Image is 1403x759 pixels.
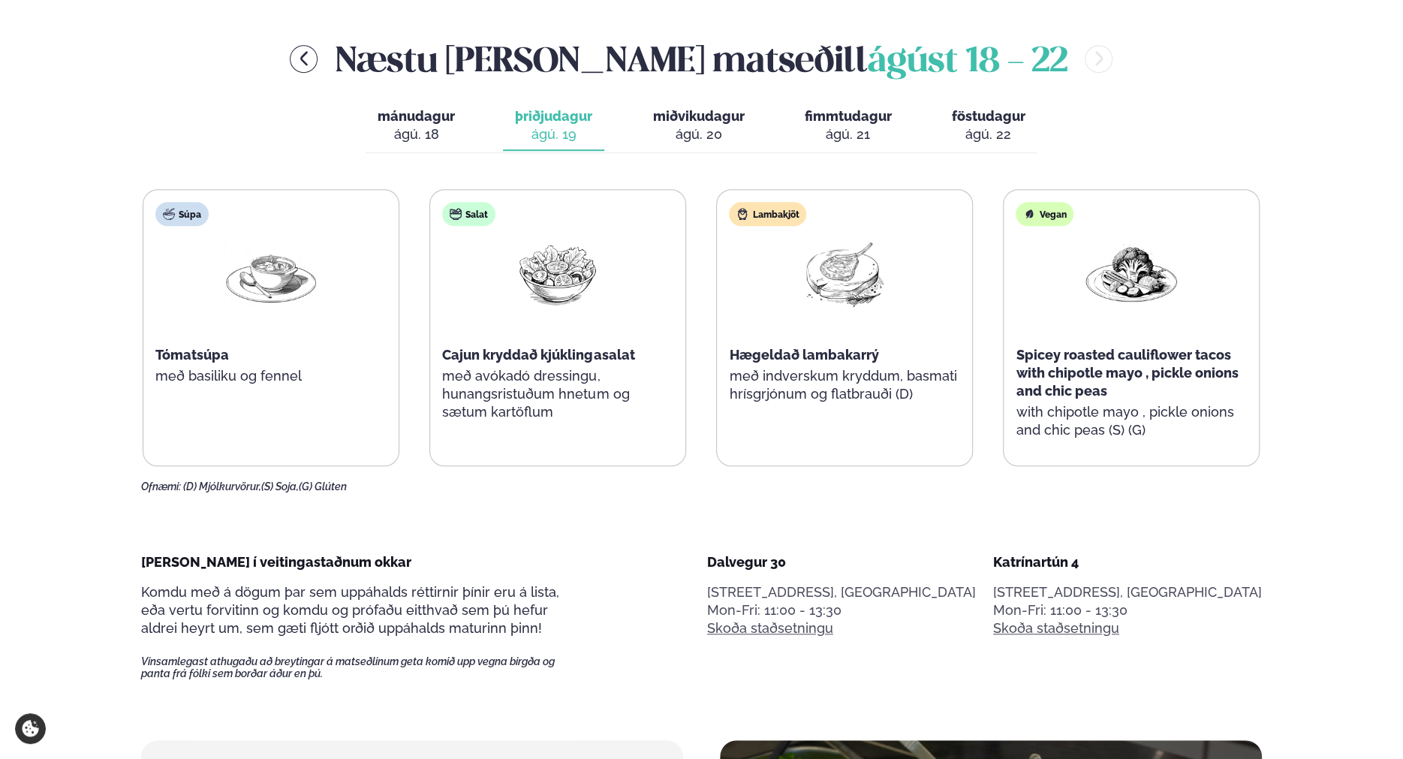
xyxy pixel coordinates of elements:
img: Soup.png [223,238,319,308]
img: Salad.png [510,238,606,308]
span: Cajun kryddað kjúklingasalat [442,347,634,363]
div: ágú. 22 [951,125,1025,143]
p: [STREET_ADDRESS], [GEOGRAPHIC_DATA] [707,583,976,601]
p: með basiliku og fennel [155,367,387,385]
button: menu-btn-left [290,45,318,73]
div: ágú. 19 [515,125,592,143]
div: Súpa [155,202,209,226]
div: Katrínartún 4 [993,553,1262,571]
button: föstudagur ágú. 22 [939,101,1037,151]
img: Vegan.png [1083,238,1179,308]
div: ágú. 20 [652,125,744,143]
span: Komdu með á dögum þar sem uppáhalds réttirnir þínir eru á lista, eða vertu forvitinn og komdu og ... [141,584,559,636]
span: (G) Glúten [299,480,347,492]
p: with chipotle mayo , pickle onions and chic peas (S) (G) [1016,403,1247,439]
img: Lamb.svg [736,208,748,220]
button: fimmtudagur ágú. 21 [792,101,903,151]
span: Hægeldað lambakarrý [729,347,878,363]
img: salad.svg [450,208,462,220]
button: mánudagur ágú. 18 [366,101,467,151]
img: soup.svg [163,208,175,220]
a: Skoða staðsetningu [707,619,833,637]
span: (D) Mjólkurvörur, [183,480,261,492]
div: Mon-Fri: 11:00 - 13:30 [707,601,976,619]
span: Vinsamlegast athugaðu að breytingar á matseðlinum geta komið upp vegna birgða og panta frá fólki ... [141,655,581,679]
div: Vegan [1016,202,1073,226]
img: Lamb-Meat.png [796,238,893,308]
span: mánudagur [378,108,455,124]
a: Cookie settings [15,713,46,744]
img: Vegan.svg [1023,208,1035,220]
span: [PERSON_NAME] í veitingastaðnum okkar [141,554,411,570]
div: ágú. 21 [804,125,891,143]
span: (S) Soja, [261,480,299,492]
button: menu-btn-right [1085,45,1112,73]
div: Dalvegur 30 [707,553,976,571]
span: ágúst 18 - 22 [867,46,1067,79]
span: Spicey roasted cauliflower tacos with chipotle mayo , pickle onions and chic peas [1016,347,1238,399]
span: miðvikudagur [652,108,744,124]
span: Tómatsúpa [155,347,229,363]
div: ágú. 18 [378,125,455,143]
span: föstudagur [951,108,1025,124]
h2: Næstu [PERSON_NAME] matseðill [336,35,1067,83]
p: með avókadó dressingu, hunangsristuðum hnetum og sætum kartöflum [442,367,673,421]
button: þriðjudagur ágú. 19 [503,101,604,151]
button: miðvikudagur ágú. 20 [640,101,756,151]
span: fimmtudagur [804,108,891,124]
div: Salat [442,202,495,226]
span: Ofnæmi: [141,480,181,492]
div: Mon-Fri: 11:00 - 13:30 [993,601,1262,619]
div: Lambakjöt [729,202,806,226]
span: þriðjudagur [515,108,592,124]
p: með indverskum kryddum, basmati hrísgrjónum og flatbrauði (D) [729,367,960,403]
a: Skoða staðsetningu [993,619,1119,637]
p: [STREET_ADDRESS], [GEOGRAPHIC_DATA] [993,583,1262,601]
